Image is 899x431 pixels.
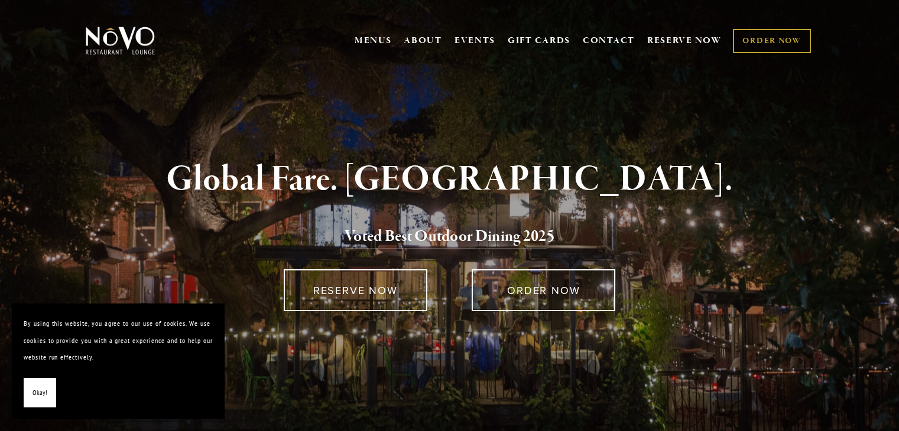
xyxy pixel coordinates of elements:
[105,224,794,249] h2: 5
[83,26,157,55] img: Novo Restaurant &amp; Lounge
[733,29,810,53] a: ORDER NOW
[404,35,442,47] a: ABOUT
[345,226,547,249] a: Voted Best Outdoor Dining 202
[647,30,722,52] a: RESERVE NOW
[33,384,47,401] span: Okay!
[355,35,392,47] a: MENUS
[12,303,225,419] section: Cookie banner
[472,269,615,311] a: ORDER NOW
[583,30,635,52] a: CONTACT
[455,35,495,47] a: EVENTS
[284,269,427,311] a: RESERVE NOW
[24,315,213,366] p: By using this website, you agree to our use of cookies. We use cookies to provide you with a grea...
[166,157,733,202] strong: Global Fare. [GEOGRAPHIC_DATA].
[24,378,56,408] button: Okay!
[508,30,570,52] a: GIFT CARDS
